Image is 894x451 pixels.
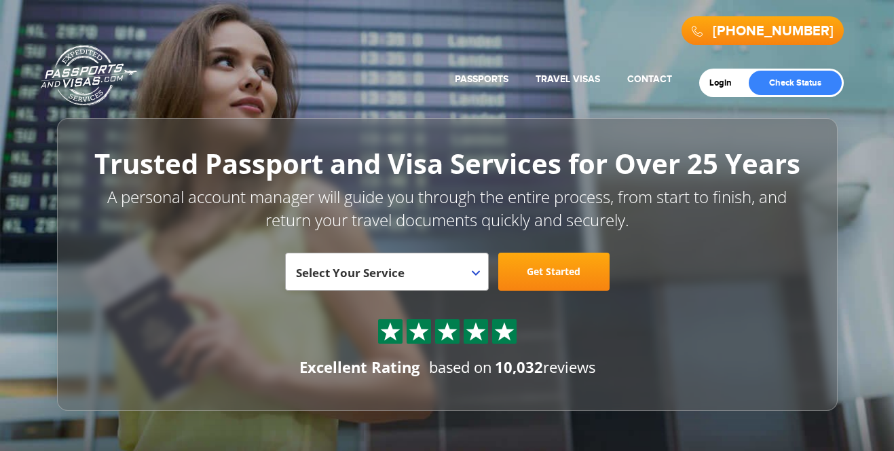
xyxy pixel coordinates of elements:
[495,357,543,377] strong: 10,032
[41,45,137,106] a: Passports & [DOMAIN_NAME]
[536,73,600,85] a: Travel Visas
[296,265,405,281] span: Select Your Service
[285,253,489,291] span: Select Your Service
[709,77,741,88] a: Login
[429,357,492,377] span: based on
[494,321,515,342] img: Sprite St
[299,357,420,378] div: Excellent Rating
[466,321,486,342] img: Sprite St
[88,149,807,179] h1: Trusted Passport and Visa Services for Over 25 Years
[749,71,842,95] a: Check Status
[437,321,458,342] img: Sprite St
[498,253,610,291] a: Get Started
[455,73,508,85] a: Passports
[409,321,429,342] img: Sprite St
[713,23,834,39] a: [PHONE_NUMBER]
[380,321,401,342] img: Sprite St
[495,357,595,377] span: reviews
[296,258,474,296] span: Select Your Service
[88,185,807,232] p: A personal account manager will guide you through the entire process, from start to finish, and r...
[627,73,672,85] a: Contact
